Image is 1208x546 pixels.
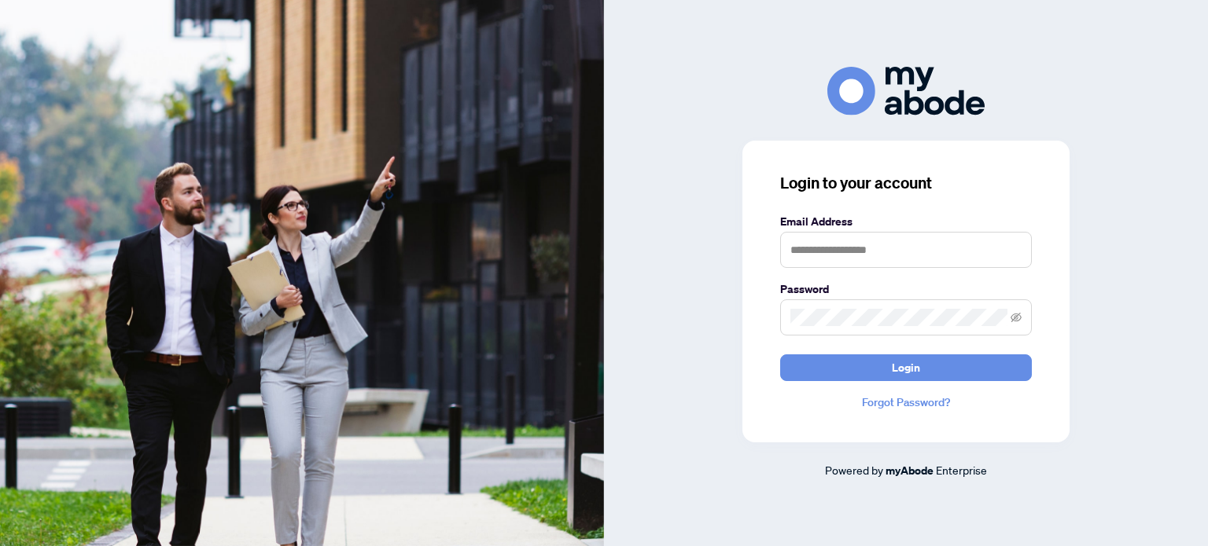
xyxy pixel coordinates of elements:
[780,280,1032,298] label: Password
[892,355,920,380] span: Login
[936,463,987,477] span: Enterprise
[1011,312,1022,323] span: eye-invisible
[825,463,883,477] span: Powered by
[780,213,1032,230] label: Email Address
[780,172,1032,194] h3: Login to your account
[780,394,1032,411] a: Forgot Password?
[886,462,934,479] a: myAbode
[827,67,985,115] img: ma-logo
[780,354,1032,381] button: Login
